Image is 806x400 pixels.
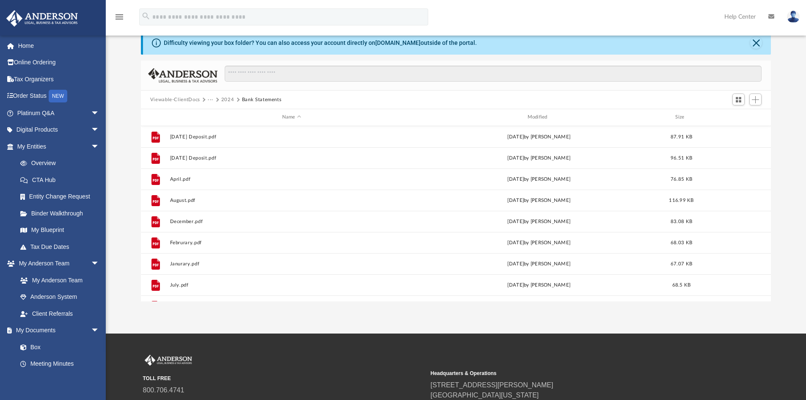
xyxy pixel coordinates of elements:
[6,105,112,121] a: Platinum Q&Aarrow_drop_down
[12,155,112,172] a: Overview
[91,255,108,273] span: arrow_drop_down
[170,155,413,161] button: [DATE] Deposit.pdf
[49,90,67,102] div: NEW
[417,260,661,268] div: by [PERSON_NAME]
[12,171,112,188] a: CTA Hub
[507,219,524,223] span: [DATE]
[507,134,524,139] span: [DATE]
[417,113,660,121] div: Modified
[507,261,524,266] span: [DATE]
[12,205,112,222] a: Binder Walkthrough
[170,177,413,182] button: April.pdf
[91,105,108,122] span: arrow_drop_down
[12,289,108,306] a: Anderson System
[732,94,745,105] button: Switch to Grid View
[141,126,771,301] div: grid
[6,255,108,272] a: My Anderson Teamarrow_drop_down
[170,198,413,203] button: August.pdf
[170,240,413,246] button: Februrary.pdf
[672,282,690,287] span: 68.5 KB
[417,281,661,289] div: by [PERSON_NAME]
[507,177,524,181] span: [DATE]
[91,121,108,139] span: arrow_drop_down
[170,134,413,140] button: [DATE] Deposit.pdf
[170,261,413,267] button: Janurary.pdf
[375,39,421,46] a: [DOMAIN_NAME]
[225,66,762,82] input: Search files and folders
[417,196,661,204] div: by [PERSON_NAME]
[671,219,692,223] span: 83.08 KB
[91,322,108,339] span: arrow_drop_down
[417,175,661,183] div: by [PERSON_NAME]
[507,240,524,245] span: [DATE]
[242,96,282,104] button: Bank Statements
[749,94,762,105] button: Add
[6,37,112,54] a: Home
[145,113,166,121] div: id
[91,138,108,155] span: arrow_drop_down
[12,272,104,289] a: My Anderson Team
[417,133,661,141] div: by [PERSON_NAME]
[750,37,762,49] button: Close
[164,39,477,47] div: Difficulty viewing your box folder? You can also access your account directly on outside of the p...
[507,282,524,287] span: [DATE]
[170,282,413,288] button: July.pdf
[208,96,213,104] button: ···
[507,198,524,202] span: [DATE]
[664,113,698,121] div: Size
[6,121,112,138] a: Digital Productsarrow_drop_down
[6,88,112,105] a: Order StatusNEW
[669,198,693,202] span: 116.99 KB
[671,134,692,139] span: 87.91 KB
[671,240,692,245] span: 68.03 KB
[671,177,692,181] span: 76.85 KB
[150,96,200,104] button: Viewable-ClientDocs
[221,96,234,104] button: 2024
[417,154,661,162] div: by [PERSON_NAME]
[12,339,104,356] a: Box
[417,239,661,246] div: by [PERSON_NAME]
[114,16,124,22] a: menu
[170,219,413,224] button: December.pdf
[143,375,425,382] small: TOLL FREE
[12,188,112,205] a: Entity Change Request
[431,370,712,377] small: Headquarters & Operations
[4,10,80,27] img: Anderson Advisors Platinum Portal
[143,355,194,366] img: Anderson Advisors Platinum Portal
[431,381,553,389] a: [STREET_ADDRESS][PERSON_NAME]
[6,71,112,88] a: Tax Organizers
[169,113,413,121] div: Name
[671,155,692,160] span: 96.51 KB
[143,386,184,394] a: 800.706.4741
[12,305,108,322] a: Client Referrals
[12,222,108,239] a: My Blueprint
[12,356,108,372] a: Meeting Minutes
[417,218,661,225] div: by [PERSON_NAME]
[12,238,112,255] a: Tax Due Dates
[702,113,761,121] div: id
[6,138,112,155] a: My Entitiesarrow_drop_down
[671,261,692,266] span: 67.07 KB
[6,54,112,71] a: Online Ordering
[114,12,124,22] i: menu
[787,11,800,23] img: User Pic
[431,392,539,399] a: [GEOGRAPHIC_DATA][US_STATE]
[507,155,524,160] span: [DATE]
[6,322,108,339] a: My Documentsarrow_drop_down
[141,11,151,21] i: search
